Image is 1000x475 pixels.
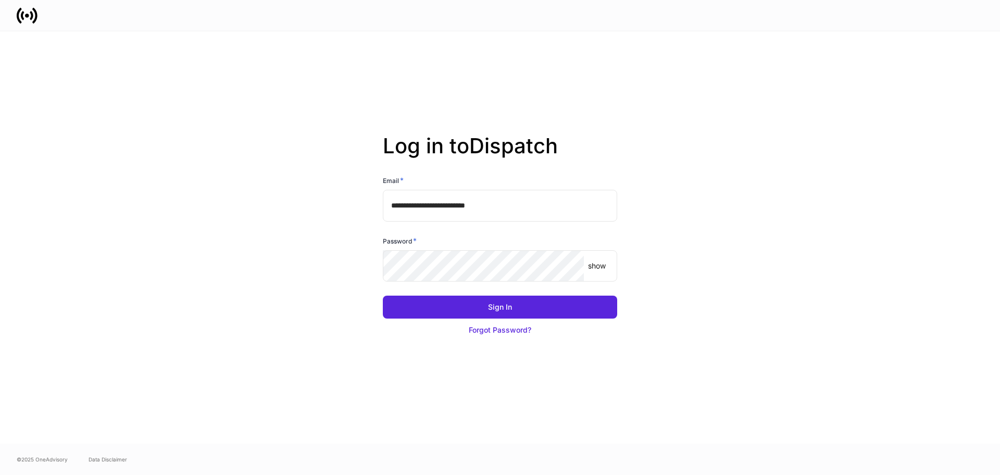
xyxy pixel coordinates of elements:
div: Sign In [488,302,512,312]
div: Forgot Password? [469,325,531,335]
p: show [588,261,606,271]
h6: Password [383,236,417,246]
button: Forgot Password? [383,319,617,342]
h2: Log in to Dispatch [383,133,617,175]
a: Data Disclaimer [89,455,127,464]
button: Sign In [383,296,617,319]
h6: Email [383,175,404,186]
span: © 2025 OneAdvisory [17,455,68,464]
